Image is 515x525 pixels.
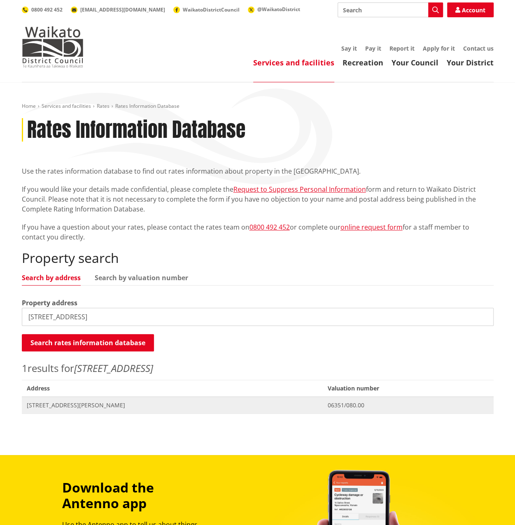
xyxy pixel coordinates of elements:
a: Your District [447,58,494,67]
a: 0800 492 452 [22,6,63,13]
a: Services and facilities [42,102,91,109]
p: If you have a question about your rates, please contact the rates team on or complete our for a s... [22,222,494,242]
span: [STREET_ADDRESS][PERSON_NAME] [27,401,318,409]
a: Your Council [391,58,438,67]
img: Waikato District Council - Te Kaunihera aa Takiwaa o Waikato [22,26,84,67]
label: Property address [22,298,77,308]
nav: breadcrumb [22,103,494,110]
span: Address [22,380,323,397]
span: [EMAIL_ADDRESS][DOMAIN_NAME] [80,6,165,13]
span: 06351/080.00 [328,401,488,409]
button: Search rates information database [22,334,154,351]
span: WaikatoDistrictCouncil [183,6,240,13]
a: Search by valuation number [95,274,188,281]
span: @WaikatoDistrict [257,6,300,13]
h1: Rates Information Database [27,118,245,142]
em: [STREET_ADDRESS] [74,361,153,375]
p: results for [22,361,494,376]
a: WaikatoDistrictCouncil [173,6,240,13]
a: Report it [389,44,415,52]
a: Contact us [463,44,494,52]
a: Say it [341,44,357,52]
span: Valuation number [323,380,493,397]
a: [EMAIL_ADDRESS][DOMAIN_NAME] [71,6,165,13]
a: Services and facilities [253,58,334,67]
span: 1 [22,361,28,375]
a: Rates [97,102,110,109]
h3: Download the Antenno app [62,480,211,511]
a: @WaikatoDistrict [248,6,300,13]
a: Pay it [365,44,381,52]
span: 0800 492 452 [31,6,63,13]
a: Apply for it [423,44,455,52]
a: online request form [340,223,403,232]
a: Search by address [22,274,81,281]
a: Home [22,102,36,109]
a: Recreation [343,58,383,67]
p: Use the rates information database to find out rates information about property in the [GEOGRAPHI... [22,166,494,176]
a: [STREET_ADDRESS][PERSON_NAME] 06351/080.00 [22,397,494,413]
p: If you would like your details made confidential, please complete the form and return to Waikato ... [22,184,494,214]
a: Request to Suppress Personal Information [233,185,366,194]
a: 0800 492 452 [249,223,290,232]
h2: Property search [22,250,494,266]
span: Rates Information Database [115,102,179,109]
input: e.g. Duke Street NGARUAWAHIA [22,308,494,326]
iframe: Messenger Launcher [477,490,507,520]
input: Search input [338,2,443,17]
a: Account [447,2,494,17]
